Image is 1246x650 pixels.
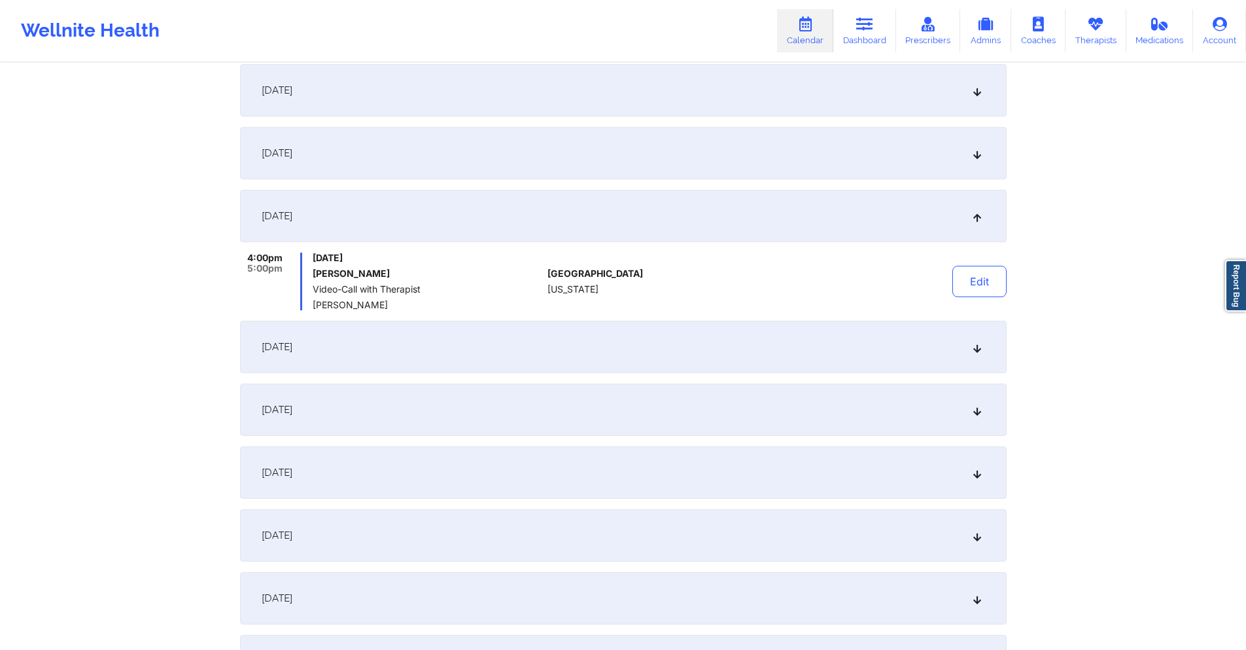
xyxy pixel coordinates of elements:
a: Account [1193,9,1246,52]
a: Calendar [777,9,833,52]
span: [DATE] [262,147,292,160]
button: Edit [952,266,1007,297]
span: [DATE] [262,592,292,605]
span: [GEOGRAPHIC_DATA] [547,268,643,279]
h6: [PERSON_NAME] [313,268,542,279]
span: 4:00pm [247,253,283,263]
span: [DATE] [262,403,292,416]
span: [DATE] [313,253,542,263]
a: Report Bug [1225,260,1246,312]
a: Coaches [1011,9,1065,52]
a: Therapists [1065,9,1126,52]
span: [US_STATE] [547,284,598,295]
a: Prescribers [896,9,961,52]
span: [PERSON_NAME] [313,300,542,310]
span: Video-Call with Therapist [313,284,542,295]
span: [DATE] [262,529,292,542]
span: [DATE] [262,466,292,479]
a: Dashboard [833,9,896,52]
span: [DATE] [262,84,292,97]
a: Medications [1126,9,1194,52]
span: [DATE] [262,340,292,353]
span: [DATE] [262,209,292,223]
span: 5:00pm [247,263,283,274]
a: Admins [960,9,1011,52]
